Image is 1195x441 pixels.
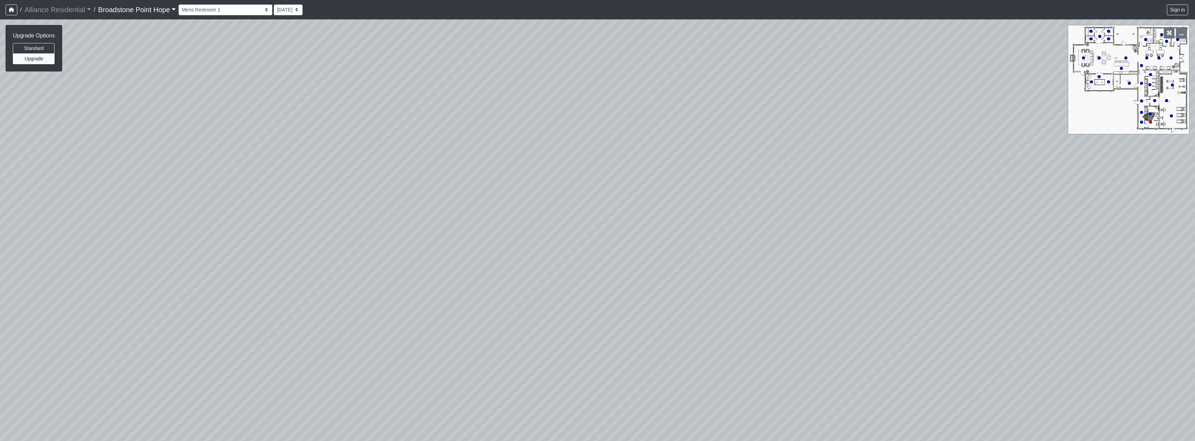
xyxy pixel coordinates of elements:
[13,32,55,39] h6: Upgrade Options
[17,3,24,17] span: /
[24,3,91,17] a: Alliance Residential
[5,427,46,441] iframe: Ybug feedback widget
[13,53,55,64] button: Upgrade
[98,3,176,17] a: Broadstone Point Hope
[13,43,55,54] button: Standard
[91,3,98,17] span: /
[1167,5,1188,15] button: Sign in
